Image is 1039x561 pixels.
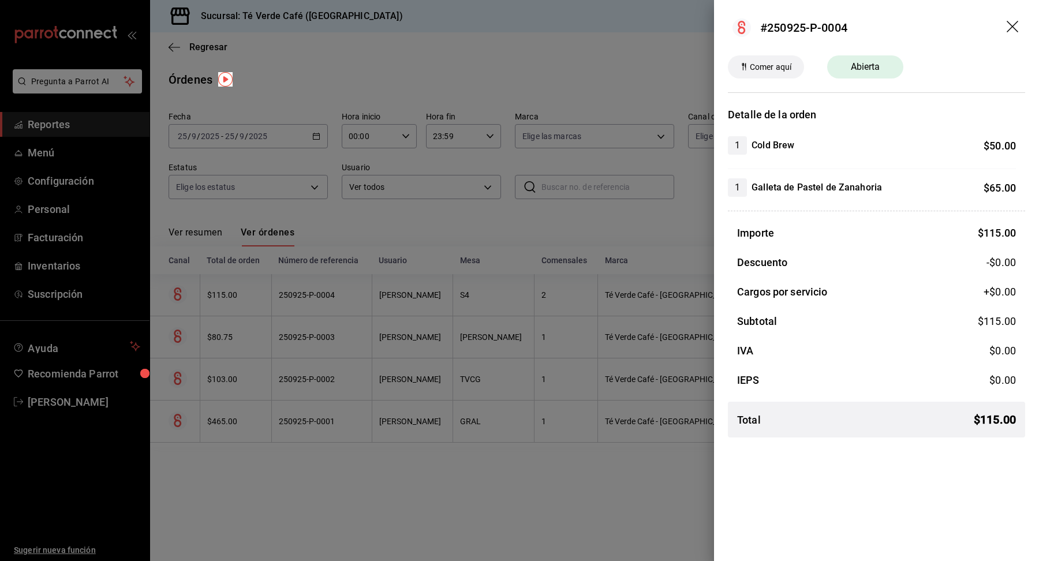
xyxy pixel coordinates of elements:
span: Abierta [844,60,887,74]
span: 1 [728,181,747,195]
h4: Cold Brew [752,139,794,152]
h3: Subtotal [737,313,777,329]
span: Comer aquí [745,61,796,73]
h3: IVA [737,343,753,358]
span: $ 65.00 [984,182,1016,194]
h3: Total [737,412,761,428]
h3: IEPS [737,372,760,388]
span: $ 50.00 [984,140,1016,152]
span: $ 115.00 [974,411,1016,428]
h3: Detalle de la orden [728,107,1025,122]
span: +$ 0.00 [984,284,1016,300]
span: $ 0.00 [989,345,1016,357]
button: drag [1007,21,1021,35]
h3: Cargos por servicio [737,284,828,300]
img: Tooltip marker [218,72,233,87]
span: $ 115.00 [978,227,1016,239]
span: $ 115.00 [978,315,1016,327]
h3: Importe [737,225,774,241]
span: -$0.00 [986,255,1016,270]
span: $ 0.00 [989,374,1016,386]
h3: Descuento [737,255,787,270]
div: #250925-P-0004 [760,19,847,36]
span: 1 [728,139,747,152]
h4: Galleta de Pastel de Zanahoria [752,181,882,195]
